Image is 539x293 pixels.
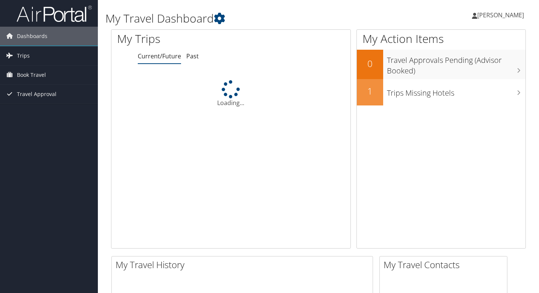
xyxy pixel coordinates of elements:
h2: 0 [357,57,383,70]
h2: 1 [357,85,383,98]
h3: Travel Approvals Pending (Advisor Booked) [387,51,525,76]
a: Past [186,52,199,60]
span: [PERSON_NAME] [477,11,524,19]
div: Loading... [111,80,350,107]
span: Travel Approval [17,85,56,104]
h1: My Travel Dashboard [105,11,390,26]
span: Dashboards [17,27,47,46]
a: 0Travel Approvals Pending (Advisor Booked) [357,50,525,79]
img: airportal-logo.png [17,5,92,23]
h2: My Travel History [116,258,373,271]
a: Current/Future [138,52,181,60]
h1: My Trips [117,31,245,47]
a: [PERSON_NAME] [472,4,531,26]
a: 1Trips Missing Hotels [357,79,525,105]
h3: Trips Missing Hotels [387,84,525,98]
span: Book Travel [17,66,46,84]
h2: My Travel Contacts [384,258,507,271]
span: Trips [17,46,30,65]
h1: My Action Items [357,31,525,47]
